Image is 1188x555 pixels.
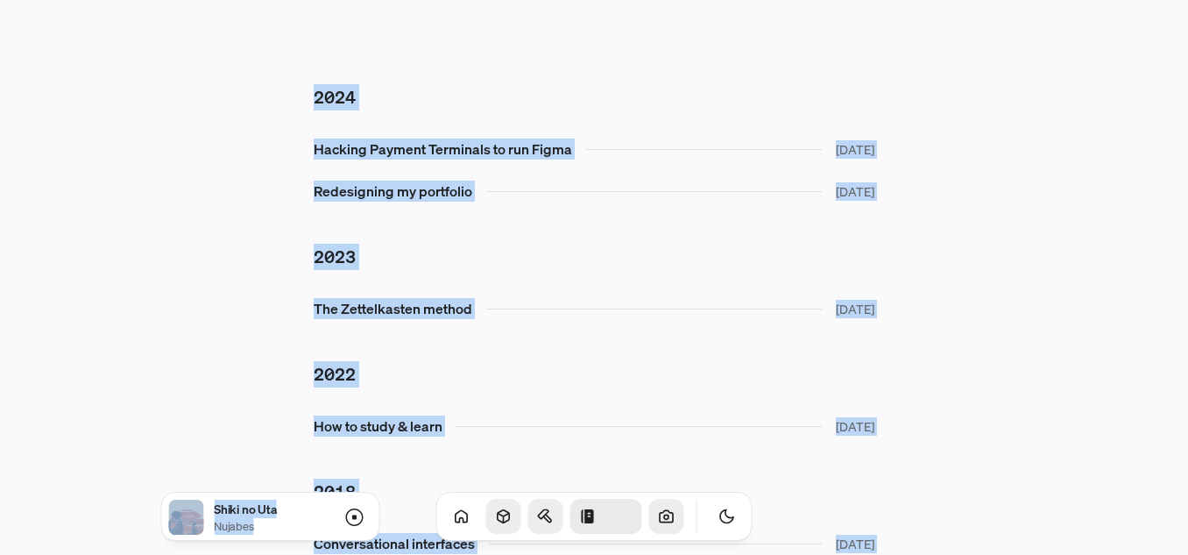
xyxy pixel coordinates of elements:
[836,535,874,553] span: [DATE]
[300,132,888,167] a: Hacking Payment Terminals to run Figma[DATE]
[836,140,874,159] span: [DATE]
[300,174,888,209] a: Redesigning my portfolio[DATE]
[836,182,874,201] span: [DATE]
[300,291,888,326] a: The Zettelkasten method[DATE]
[314,244,874,270] h2: 2023
[214,518,326,535] p: Nujabes
[836,417,874,436] span: [DATE]
[314,361,874,388] h2: 2022
[314,84,874,110] h2: 2024
[214,500,326,518] p: Shiki no Uta
[314,479,874,505] h2: 2018
[836,300,874,318] span: [DATE]
[300,409,888,444] a: How to study & learn[DATE]
[710,499,745,534] button: Toggle Theme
